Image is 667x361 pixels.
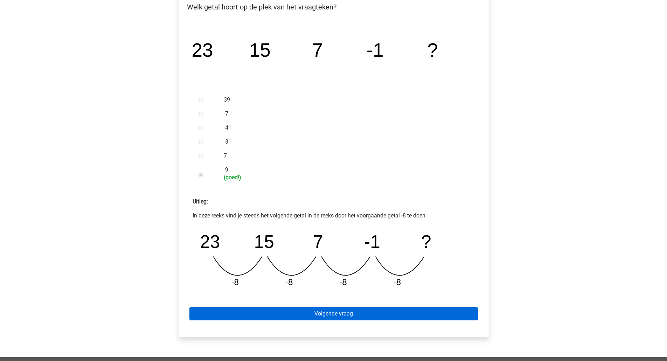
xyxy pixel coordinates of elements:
a: Volgende vraag [189,307,478,320]
tspan: 15 [249,39,270,61]
p: In deze reeks vind je steeds het volgende getal in de reeks door het voorgaande getal -8 te doen. [193,211,475,220]
label: -41 [224,124,466,132]
strong: Uitleg: [193,198,208,205]
tspan: ? [427,39,438,61]
tspan: 7 [313,231,324,252]
tspan: -1 [366,39,383,61]
label: -9 [224,166,466,181]
label: -7 [224,110,466,118]
tspan: -8 [231,277,239,287]
p: Welk getal hoort op de plek van het vraagteken? [184,2,483,12]
tspan: -8 [394,277,402,287]
h6: (goed!) [224,174,466,181]
tspan: -1 [364,231,381,252]
tspan: -8 [285,277,293,287]
tspan: 23 [192,39,213,61]
tspan: ? [422,231,432,252]
tspan: 15 [254,231,274,252]
label: -31 [224,138,466,146]
label: 39 [224,96,466,104]
label: 7 [224,152,466,160]
tspan: -8 [340,277,347,287]
tspan: 7 [312,39,322,61]
tspan: 23 [200,231,220,252]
